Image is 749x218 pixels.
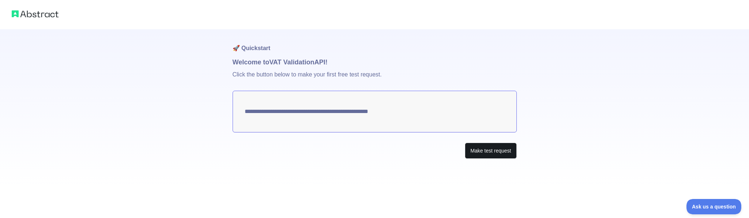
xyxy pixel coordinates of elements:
[686,199,742,214] iframe: Toggle Customer Support
[233,29,517,57] h1: 🚀 Quickstart
[465,143,516,159] button: Make test request
[233,67,517,91] p: Click the button below to make your first free test request.
[12,9,59,19] img: Abstract logo
[233,57,517,67] h1: Welcome to VAT Validation API!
